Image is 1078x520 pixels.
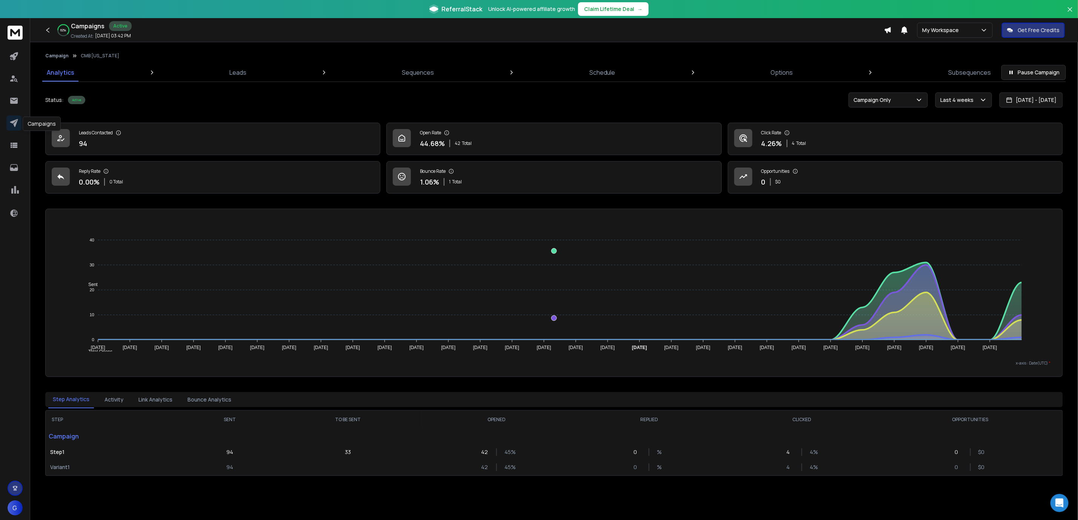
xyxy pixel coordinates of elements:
span: → [637,5,643,13]
button: Get Free Credits [1002,23,1065,38]
p: Campaign [46,429,184,444]
p: Opportunities [761,168,790,174]
a: Bounce Rate1.06%1Total [386,161,721,194]
tspan: [DATE] [250,345,265,350]
p: Leads Contacted [79,130,113,136]
p: 4 % [810,463,817,471]
button: Link Analytics [134,391,177,408]
p: 45 % [504,463,512,471]
p: Options [770,68,793,77]
tspan: [DATE] [983,345,997,350]
tspan: [DATE] [378,345,392,350]
p: 62 % [61,28,66,32]
th: STEP [46,411,184,429]
p: 0 [634,463,641,471]
a: Analytics [42,63,79,82]
a: Subsequences [944,63,995,82]
p: 0 [761,177,766,187]
span: Total Opens [83,349,112,354]
p: Click Rate [761,130,781,136]
tspan: [DATE] [728,345,742,350]
p: Analytics [47,68,74,77]
span: ReferralStack [441,5,482,14]
p: 4 [786,448,794,456]
span: Total [452,179,462,185]
span: Sent [83,282,98,287]
p: Step 1 [50,448,179,456]
p: My Workspace [922,26,962,34]
p: 4 % [810,448,817,456]
a: Leads Contacted94 [45,123,380,155]
p: [DATE] 03:42 PM [95,33,131,39]
h1: Campaigns [71,22,105,31]
th: OPPORTUNITIES [878,411,1063,429]
span: 42 [455,140,460,146]
th: SENT [184,411,276,429]
th: TO BE SENT [276,411,420,429]
p: $ 0 [978,448,986,456]
tspan: [DATE] [91,345,105,350]
tspan: [DATE] [919,345,933,350]
a: Leads [225,63,251,82]
tspan: [DATE] [792,345,806,350]
div: Open Intercom Messenger [1050,494,1069,512]
tspan: [DATE] [824,345,838,350]
p: 4 [786,463,794,471]
p: x-axis : Date(UTC) [58,360,1050,366]
p: 0 [955,448,963,456]
button: Pause Campaign [1001,65,1066,80]
p: Unlock AI-powered affiliate growth [488,5,575,13]
a: Sequences [397,63,438,82]
th: CLICKED [726,411,878,429]
p: 44.68 % [420,138,445,149]
tspan: [DATE] [155,345,169,350]
tspan: [DATE] [282,345,296,350]
button: Bounce Analytics [183,391,236,408]
tspan: [DATE] [855,345,870,350]
p: Subsequences [948,68,991,77]
p: $ 0 [978,463,986,471]
p: 0 Total [109,179,123,185]
p: Created At: [71,33,94,39]
p: Bounce Rate [420,168,446,174]
button: G [8,500,23,515]
p: 0.00 % [79,177,100,187]
tspan: [DATE] [314,345,328,350]
button: Step Analytics [48,391,94,408]
tspan: [DATE] [409,345,424,350]
p: 94 [79,138,87,149]
a: Options [766,63,797,82]
p: 42 [481,463,489,471]
tspan: [DATE] [601,345,615,350]
a: Open Rate44.68%42Total [386,123,721,155]
p: CMB [US_STATE] [81,53,119,59]
tspan: [DATE] [537,345,551,350]
tspan: [DATE] [123,345,137,350]
p: Leads [230,68,247,77]
tspan: 20 [89,288,94,292]
tspan: 10 [89,312,94,317]
button: Close banner [1065,5,1075,23]
p: $ 0 [775,179,781,185]
p: % [657,448,664,456]
span: 1 [449,179,451,185]
p: 94 [227,448,234,456]
p: Open Rate [420,130,441,136]
a: Reply Rate0.00%0 Total [45,161,380,194]
p: 33 [345,448,351,456]
tspan: [DATE] [186,345,201,350]
a: Click Rate4.26%4Total [728,123,1063,155]
p: Variant 1 [50,463,179,471]
tspan: [DATE] [569,345,583,350]
button: Activity [100,391,128,408]
p: 1.06 % [420,177,439,187]
p: Last 4 weeks [940,96,977,104]
tspan: 40 [89,238,94,242]
p: 0 [955,463,963,471]
tspan: [DATE] [760,345,774,350]
tspan: [DATE] [632,345,647,350]
tspan: 30 [89,263,94,267]
p: Schedule [589,68,615,77]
